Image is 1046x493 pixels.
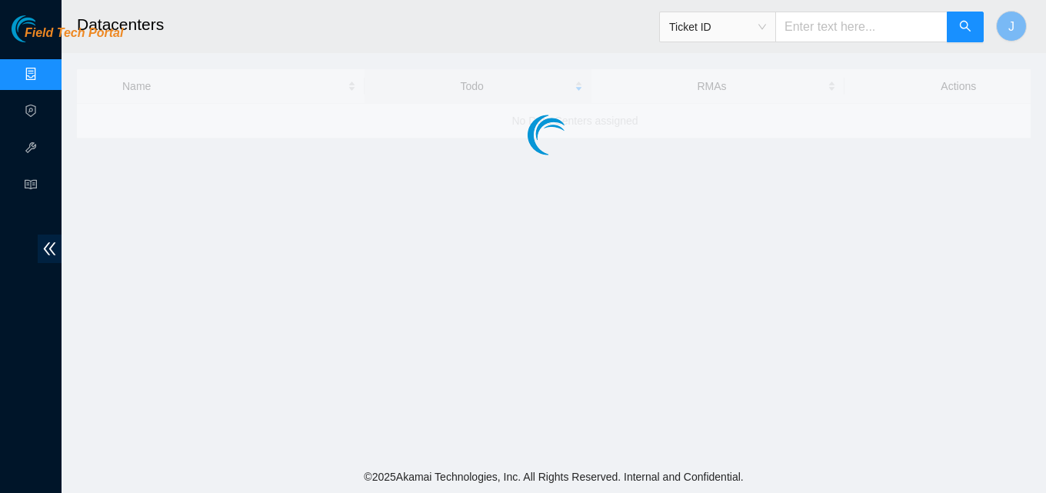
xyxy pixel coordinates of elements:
span: search [959,20,971,35]
footer: © 2025 Akamai Technologies, Inc. All Rights Reserved. Internal and Confidential. [62,461,1046,493]
span: J [1008,17,1014,36]
input: Enter text here... [775,12,948,42]
button: J [996,11,1027,42]
img: Akamai Technologies [12,15,78,42]
span: Field Tech Portal [25,26,123,41]
button: search [947,12,984,42]
span: Ticket ID [669,15,766,38]
a: Akamai TechnologiesField Tech Portal [12,28,123,48]
span: double-left [38,235,62,263]
span: read [25,172,37,202]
